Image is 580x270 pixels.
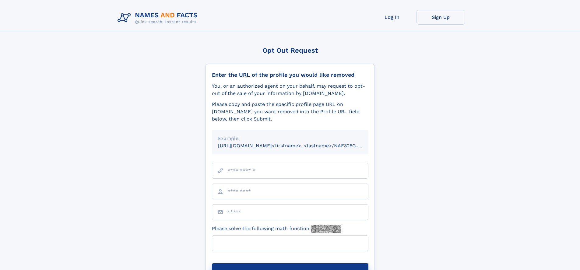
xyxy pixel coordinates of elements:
[212,225,341,233] label: Please solve the following math function:
[368,10,417,25] a: Log In
[218,135,362,142] div: Example:
[212,82,368,97] div: You, or an authorized agent on your behalf, may request to opt-out of the sale of your informatio...
[212,101,368,123] div: Please copy and paste the specific profile page URL on [DOMAIN_NAME] you want removed into the Pr...
[218,143,380,149] small: [URL][DOMAIN_NAME]<firstname>_<lastname>/NAF325G-xxxxxxxx
[212,72,368,78] div: Enter the URL of the profile you would like removed
[206,47,375,54] div: Opt Out Request
[115,10,203,26] img: Logo Names and Facts
[417,10,465,25] a: Sign Up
